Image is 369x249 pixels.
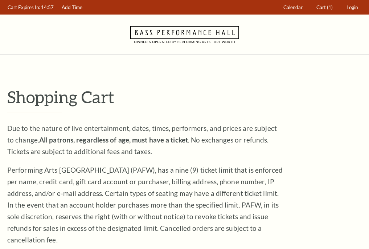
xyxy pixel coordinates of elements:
[7,164,283,246] p: Performing Arts [GEOGRAPHIC_DATA] (PAFW), has a nine (9) ticket limit that is enforced per name, ...
[316,4,326,10] span: Cart
[58,0,86,15] a: Add Time
[280,0,306,15] a: Calendar
[41,4,54,10] span: 14:57
[343,0,361,15] a: Login
[7,124,277,156] span: Due to the nature of live entertainment, dates, times, performers, and prices are subject to chan...
[347,4,358,10] span: Login
[327,4,333,10] span: (1)
[283,4,303,10] span: Calendar
[8,4,40,10] span: Cart Expires In:
[313,0,336,15] a: Cart (1)
[7,88,362,106] p: Shopping Cart
[39,136,188,144] strong: All patrons, regardless of age, must have a ticket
